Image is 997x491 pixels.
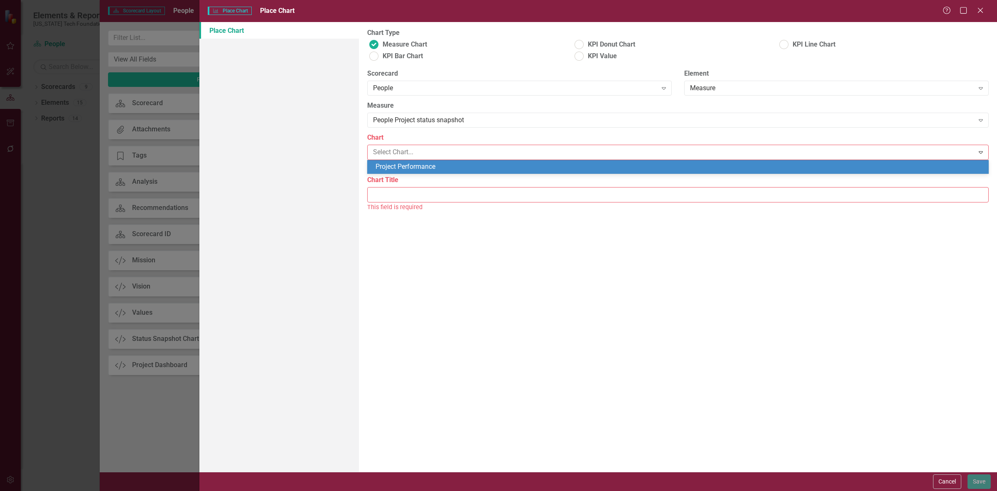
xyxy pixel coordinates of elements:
span: KPI Donut Chart [588,40,635,49]
label: Element [684,69,989,79]
div: Project Performance [376,162,984,172]
button: Save [968,474,991,489]
div: Measure [690,84,974,93]
span: KPI Line Chart [793,40,835,49]
div: This field is required [367,202,989,212]
a: Place Chart [199,22,359,39]
label: Chart Type [367,28,400,38]
label: Chart Title [367,175,989,185]
span: Place Chart [260,7,295,15]
button: Cancel [933,474,961,489]
label: Scorecard [367,69,672,79]
span: KPI Bar Chart [383,52,423,61]
label: Measure [367,101,989,111]
span: Place Chart [208,7,252,15]
span: Measure Chart [383,40,427,49]
span: KPI Value [588,52,617,61]
div: People [373,84,657,93]
label: Chart [367,133,989,143]
div: People Project status snapshot [373,116,974,125]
